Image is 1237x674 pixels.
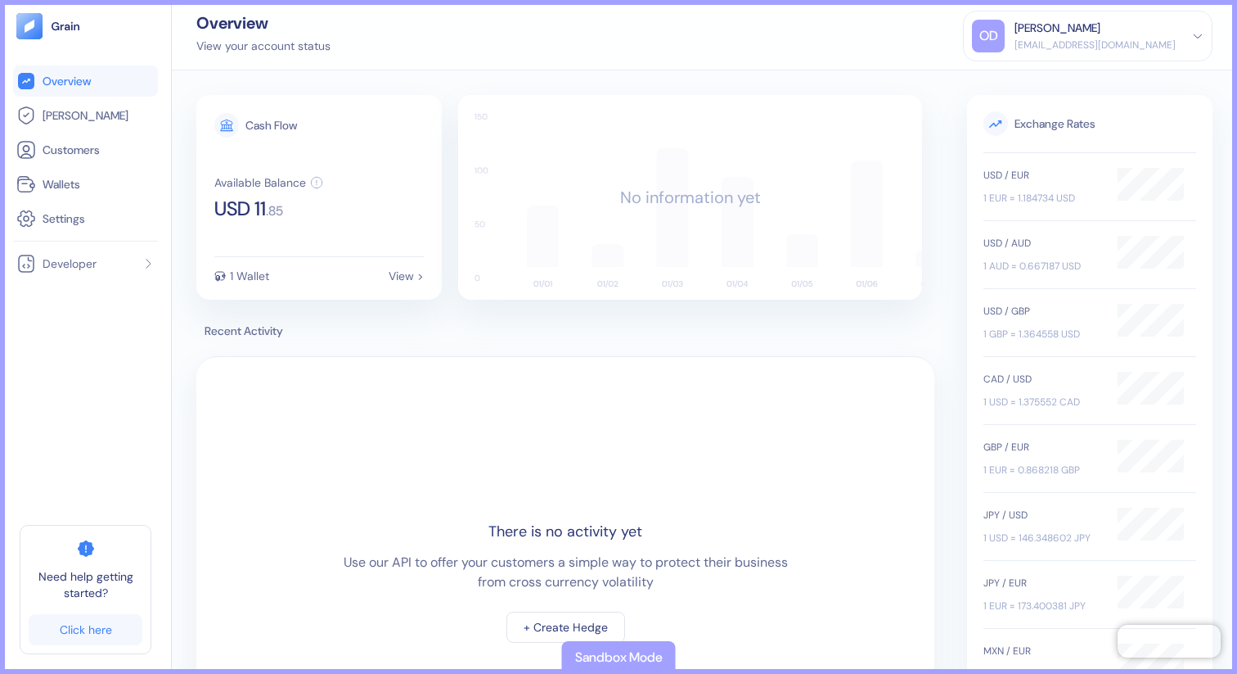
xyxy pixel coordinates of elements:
[266,205,283,218] span: . 85
[1014,20,1100,37] div: [PERSON_NAME]
[196,323,934,340] span: Recent Activity
[983,304,1101,319] div: USD / GBP
[29,614,142,645] a: Click here
[506,612,625,643] button: + Create Hedge
[983,236,1101,251] div: USD / AUD
[983,372,1101,387] div: CAD / USD
[43,142,100,158] span: Customers
[214,199,266,219] span: USD 11
[16,13,43,39] img: logo-tablet-V2.svg
[488,521,642,543] div: There is no activity yet
[43,210,85,227] span: Settings
[983,576,1101,590] div: JPY / EUR
[230,270,269,282] div: 1 Wallet
[43,256,97,272] span: Developer
[196,38,331,55] div: View your account status
[29,568,142,601] span: Need help getting started?
[972,20,1005,52] div: OD
[389,270,424,282] div: View >
[43,107,128,124] span: [PERSON_NAME]
[983,395,1101,409] div: 1 USD = 1.375552 CAD
[983,440,1101,455] div: GBP / EUR
[983,327,1101,342] div: 1 GBP = 1.364558 USD
[983,168,1101,183] div: USD / EUR
[983,463,1101,477] div: 1 EUR = 0.868218 GBP
[16,71,155,91] a: Overview
[16,209,155,228] a: Settings
[620,185,761,210] div: No information yet
[983,111,1196,136] span: Exchange Rates
[983,644,1101,658] div: MXN / EUR
[196,15,331,31] div: Overview
[214,177,306,188] div: Available Balance
[340,553,790,592] div: Use our API to offer your customers a simple way to protect their business from cross currency vo...
[983,599,1101,613] div: 1 EUR = 173.400381 JPY
[16,174,155,194] a: Wallets
[16,140,155,160] a: Customers
[245,120,297,131] div: Cash Flow
[575,648,663,667] div: Sandbox Mode
[983,191,1101,206] div: 1 EUR = 1.184734 USD
[16,106,155,125] a: [PERSON_NAME]
[524,622,608,633] div: + Create Hedge
[983,508,1101,522] div: JPY / USD
[51,20,81,32] img: logo
[983,259,1101,274] div: 1 AUD = 0.667187 USD
[43,73,91,89] span: Overview
[1118,625,1221,658] iframe: Chatra live chat
[60,624,112,636] div: Click here
[214,176,323,189] button: Available Balance
[983,531,1101,545] div: 1 USD = 146.348602 JPY
[43,176,80,192] span: Wallets
[1014,38,1176,52] div: [EMAIL_ADDRESS][DOMAIN_NAME]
